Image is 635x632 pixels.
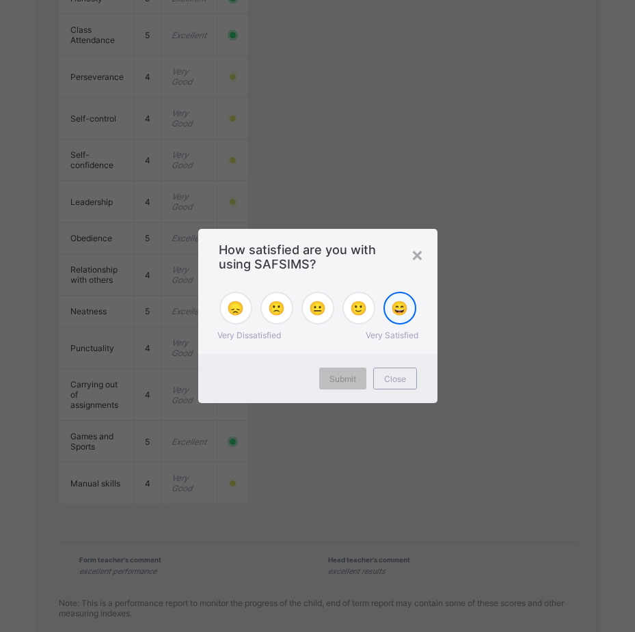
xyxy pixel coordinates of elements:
div: × [411,243,424,266]
span: 😞 [227,300,244,316]
span: Very Satisfied [366,330,418,340]
span: 😐 [309,300,326,316]
span: 🙂 [350,300,367,316]
span: 🙁 [268,300,285,316]
span: Submit [329,374,356,384]
span: Very Dissatisfied [217,330,281,340]
span: How satisfied are you with using SAFSIMS? [219,243,417,271]
span: 😄 [391,300,408,316]
span: Close [384,374,406,384]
